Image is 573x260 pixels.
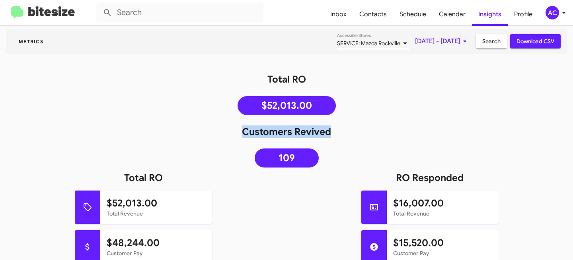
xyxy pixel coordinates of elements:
span: Search [482,34,501,48]
span: Download CSV [516,34,554,48]
a: Inbox [324,3,353,26]
h1: $16,007.00 [393,197,492,210]
button: [DATE] - [DATE] [409,34,476,48]
div: AC [546,6,559,19]
a: Calendar [433,3,472,26]
span: Metrics [12,39,50,44]
button: Search [476,34,507,48]
a: Insights [472,3,508,26]
mat-card-subtitle: Customer Pay [107,249,206,257]
span: $52,013.00 [261,102,312,110]
a: Schedule [393,3,433,26]
span: SERVICE: Mazda Rockville [337,40,400,47]
span: 109 [279,154,295,162]
mat-card-subtitle: Total Revenue [393,210,492,218]
input: Search [96,3,263,22]
h1: $48,244.00 [107,237,206,249]
h1: $15,520.00 [393,237,492,249]
button: AC [539,6,564,19]
a: Contacts [353,3,393,26]
span: [DATE] - [DATE] [415,34,470,48]
mat-card-subtitle: Customer Pay [393,249,492,257]
a: Profile [508,3,539,26]
h1: RO Responded [286,171,573,184]
mat-card-subtitle: Total Revenue [107,210,206,218]
h1: $52,013.00 [107,197,206,210]
button: Download CSV [510,34,561,48]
